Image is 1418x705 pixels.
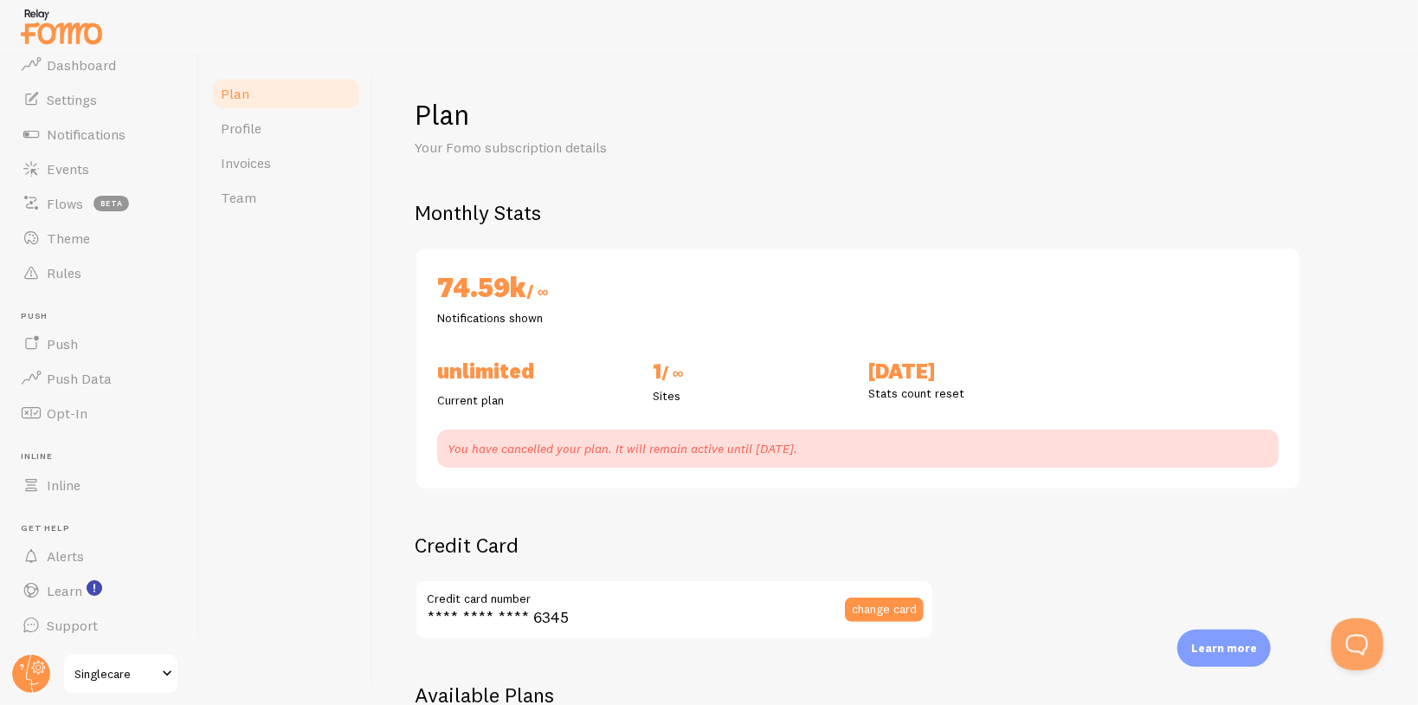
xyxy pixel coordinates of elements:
span: Get Help [21,523,189,534]
a: Push [10,327,189,361]
p: Learn more [1191,640,1257,656]
span: Invoices [221,154,271,171]
span: Settings [47,91,97,108]
a: Plan [210,76,362,111]
a: Learn [10,573,189,608]
span: Plan [221,85,249,102]
iframe: Help Scout Beacon - Open [1331,618,1383,670]
span: Profile [221,120,261,137]
a: Notifications [10,117,189,152]
a: Flows beta [10,186,189,221]
img: fomo-relay-logo-orange.svg [18,4,105,49]
a: Inline [10,468,189,502]
a: Invoices [210,146,362,180]
span: Opt-In [47,404,87,422]
h1: Plan [415,97,1376,133]
h2: 1 [653,358,848,387]
a: Team [210,180,362,215]
span: beta [93,196,129,211]
span: Support [47,617,98,634]
a: Settings [10,82,189,117]
h2: Unlimited [437,358,632,385]
a: Singlecare [62,653,179,695]
h2: Monthly Stats [415,199,1376,226]
span: Alerts [47,547,84,565]
h2: Credit Card [415,532,934,559]
span: change card [852,603,917,615]
p: Notifications shown [437,309,632,327]
div: Learn more [1177,630,1271,667]
span: / ∞ [526,281,549,301]
span: Push [21,311,189,322]
p: Sites [653,387,848,404]
h2: 74.59k [437,269,632,309]
svg: <p>Watch New Feature Tutorials!</p> [87,580,102,596]
span: Theme [47,230,90,247]
span: Flows [47,195,83,212]
span: Dashboard [47,56,116,74]
span: Push [47,335,78,352]
h2: [DATE] [868,358,1063,385]
span: Push Data [47,370,112,387]
p: Your Fomo subscription details [415,138,830,158]
a: Profile [210,111,362,146]
span: Notifications [47,126,126,143]
a: Dashboard [10,48,189,82]
a: Events [10,152,189,186]
span: Singlecare [74,663,157,684]
p: Stats count reset [868,385,1063,402]
button: change card [845,598,924,622]
a: Push Data [10,361,189,396]
a: Support [10,608,189,643]
span: Inline [21,451,189,462]
span: Inline [47,476,81,494]
span: Rules [47,264,81,281]
span: Events [47,160,89,178]
a: Opt-In [10,396,189,430]
a: Theme [10,221,189,255]
span: Team [221,189,256,206]
a: Rules [10,255,189,290]
p: Current plan [437,391,632,409]
label: Credit card number [415,579,934,609]
span: Learn [47,582,82,599]
span: / ∞ [661,363,684,383]
a: Alerts [10,539,189,573]
p: You have cancelled your plan. It will remain active until [DATE]. [448,440,1268,457]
